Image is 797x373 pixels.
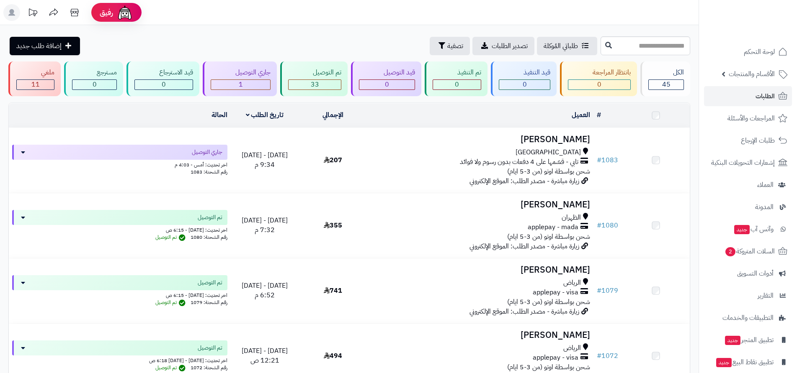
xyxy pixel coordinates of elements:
a: التقارير [704,286,792,306]
h3: [PERSON_NAME] [370,135,590,144]
span: أدوات التسويق [737,268,774,279]
span: الرياض [563,343,581,353]
div: قيد الاسترجاع [134,68,193,77]
span: [DATE] - [DATE] 6:52 م [242,281,288,300]
span: رقم الشحنة: 1072 [191,364,227,371]
span: رقم الشحنة: 1083 [191,168,227,176]
div: قيد التنفيذ [499,68,550,77]
a: قيد التنفيذ 0 [489,61,558,96]
span: التقارير [758,290,774,301]
span: لوحة التحكم [744,46,775,58]
a: إضافة طلب جديد [10,37,80,55]
a: #1083 [597,155,618,165]
span: جاري التوصيل [192,148,222,156]
div: 33 [289,80,341,89]
span: التطبيقات والخدمات [722,312,774,324]
a: أدوات التسويق [704,263,792,284]
div: 11 [17,80,54,89]
span: [DATE] - [DATE] 9:34 م [242,150,288,170]
div: 0 [359,80,415,89]
span: تم التوصيل [198,344,222,352]
a: الإجمالي [322,110,343,120]
span: 0 [597,79,601,89]
img: logo-2.png [740,23,789,40]
span: إشعارات التحويلات البنكية [711,157,775,169]
div: قيد التوصيل [359,68,415,77]
span: 0 [162,79,166,89]
a: تحديثات المنصة [22,4,43,23]
span: تطبيق المتجر [724,334,774,346]
span: applepay - visa [533,353,578,363]
span: تم التوصيل [198,213,222,222]
span: شحن بواسطة اوتو (من 3-5 ايام) [507,232,590,242]
span: زيارة مباشرة - مصدر الطلب: الموقع الإلكتروني [469,307,579,317]
span: [GEOGRAPHIC_DATA] [516,148,581,157]
a: التطبيقات والخدمات [704,308,792,328]
a: #1072 [597,351,618,361]
a: جاري التوصيل 1 [201,61,279,96]
span: المدونة [755,201,774,213]
span: جديد [725,336,740,345]
span: طلباتي المُوكلة [544,41,578,51]
span: 355 [324,220,342,230]
span: السلات المتروكة [725,245,775,257]
a: العملاء [704,175,792,195]
span: شحن بواسطة اوتو (من 3-5 ايام) [507,166,590,176]
h3: [PERSON_NAME] [370,265,590,275]
span: شحن بواسطة اوتو (من 3-5 ايام) [507,362,590,372]
span: 207 [324,155,342,165]
div: ملغي [16,68,54,77]
span: جديد [734,225,750,234]
div: اخر تحديث: [DATE] - 6:15 ص [12,225,227,234]
span: 33 [311,79,319,89]
span: تم التوصيل [198,278,222,287]
a: الطلبات [704,86,792,106]
span: الرياض [563,278,581,288]
span: 0 [93,79,97,89]
span: 2 [725,247,735,256]
span: 11 [31,79,40,89]
div: 1 [211,80,270,89]
a: ملغي 11 [7,61,62,96]
span: إضافة طلب جديد [16,41,62,51]
span: وآتس آب [733,223,774,235]
span: رقم الشحنة: 1079 [191,299,227,306]
span: applepay - mada [528,222,578,232]
div: 0 [72,80,116,89]
div: تم التوصيل [288,68,341,77]
a: تطبيق المتجرجديد [704,330,792,350]
a: تصدير الطلبات [472,37,534,55]
div: تم التنفيذ [433,68,481,77]
span: زيارة مباشرة - مصدر الطلب: الموقع الإلكتروني [469,241,579,251]
a: إشعارات التحويلات البنكية [704,153,792,173]
span: الأقسام والمنتجات [729,68,775,80]
div: مسترجع [72,68,117,77]
span: طلبات الإرجاع [741,135,775,146]
span: جديد [716,358,732,367]
a: المراجعات والأسئلة [704,108,792,128]
span: 0 [455,79,459,89]
a: الكل45 [639,61,692,96]
span: شحن بواسطة اوتو (من 3-5 ايام) [507,297,590,307]
a: طلباتي المُوكلة [537,37,597,55]
div: 0 [433,80,481,89]
a: تم التوصيل 33 [279,61,349,96]
span: زيارة مباشرة - مصدر الطلب: الموقع الإلكتروني [469,176,579,186]
div: جاري التوصيل [211,68,271,77]
div: 0 [568,80,630,89]
a: السلات المتروكة2 [704,241,792,261]
div: اخر تحديث: [DATE] - 6:15 ص [12,290,227,299]
span: رفيق [100,8,113,18]
span: [DATE] - [DATE] 12:21 ص [242,346,288,365]
a: # [597,110,601,120]
span: # [597,286,601,296]
a: وآتس آبجديد [704,219,792,239]
span: تم التوصيل [155,364,188,371]
a: مسترجع 0 [62,61,125,96]
a: تم التنفيذ 0 [423,61,489,96]
span: تابي - قسّمها على 4 دفعات بدون رسوم ولا فوائد [460,157,578,167]
span: 1 [239,79,243,89]
a: #1080 [597,220,618,230]
span: 741 [324,286,342,296]
a: العميل [572,110,590,120]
